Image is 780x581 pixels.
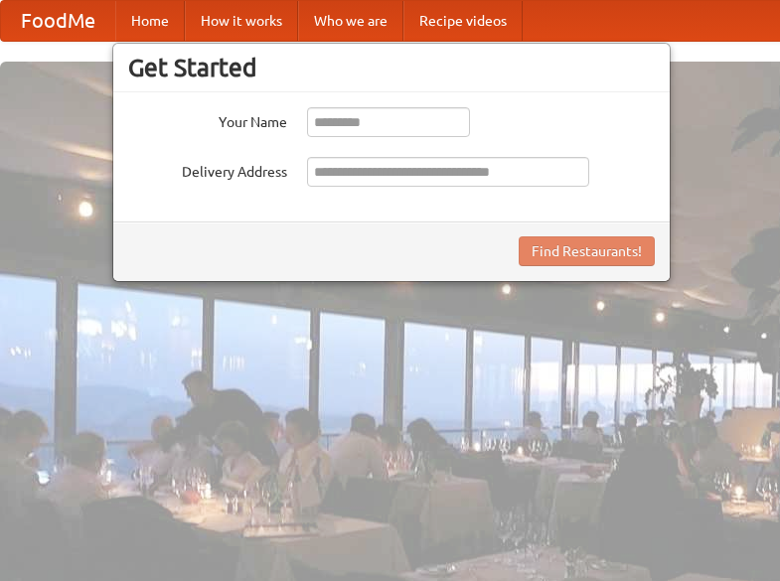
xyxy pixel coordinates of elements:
[298,1,403,41] a: Who we are
[403,1,523,41] a: Recipe videos
[128,107,287,132] label: Your Name
[115,1,185,41] a: Home
[519,236,655,266] button: Find Restaurants!
[128,157,287,182] label: Delivery Address
[1,1,115,41] a: FoodMe
[128,53,655,82] h3: Get Started
[185,1,298,41] a: How it works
